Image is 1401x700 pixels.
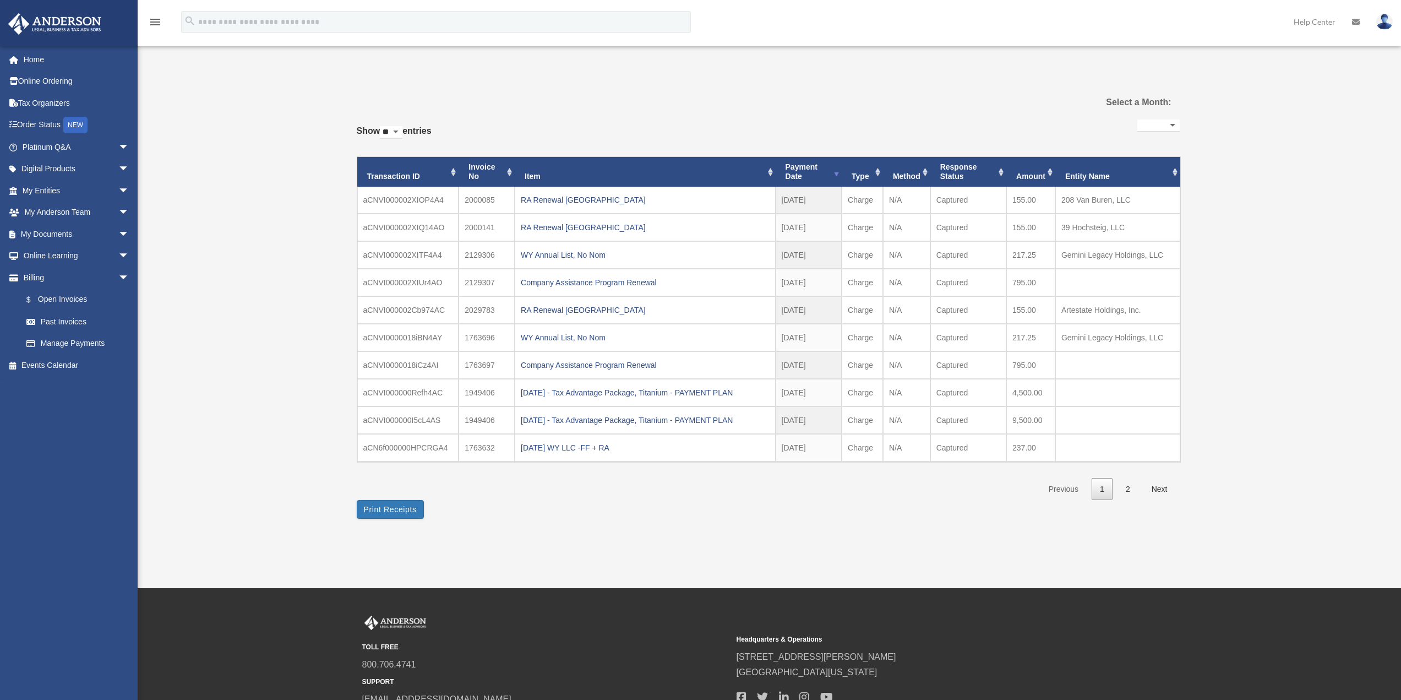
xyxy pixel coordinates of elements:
td: [DATE] [776,269,842,296]
td: Captured [930,296,1006,324]
button: Print Receipts [357,500,424,519]
span: arrow_drop_down [118,245,140,268]
span: arrow_drop_down [118,202,140,224]
td: 2000085 [459,187,515,214]
th: Amount: activate to sort column ascending [1006,157,1055,187]
td: 217.25 [1006,324,1055,351]
div: [DATE] WY LLC -FF + RA [521,440,770,455]
td: N/A [883,379,930,406]
div: RA Renewal [GEOGRAPHIC_DATA] [521,220,770,235]
th: Item: activate to sort column ascending [515,157,776,187]
td: 9,500.00 [1006,406,1055,434]
td: 155.00 [1006,187,1055,214]
td: Charge [842,406,883,434]
div: WY Annual List, No Nom [521,330,770,345]
small: Headquarters & Operations [737,634,1103,645]
td: Captured [930,187,1006,214]
th: Payment Date: activate to sort column ascending [776,157,842,187]
img: Anderson Advisors Platinum Portal [362,616,428,630]
td: N/A [883,269,930,296]
a: Manage Payments [15,333,146,355]
th: Response Status: activate to sort column ascending [930,157,1006,187]
td: Captured [930,379,1006,406]
td: 217.25 [1006,241,1055,269]
div: RA Renewal [GEOGRAPHIC_DATA] [521,302,770,318]
a: Online Ordering [8,70,146,93]
div: [DATE] - Tax Advantage Package, Titanium - PAYMENT PLAN [521,385,770,400]
td: 795.00 [1006,351,1055,379]
td: 208 Van Buren, LLC [1055,187,1180,214]
a: Digital Productsarrow_drop_down [8,158,146,180]
a: 800.706.4741 [362,660,416,669]
a: Billingarrow_drop_down [8,267,146,289]
td: N/A [883,296,930,324]
td: aCNVI000002XIOP4A4 [357,187,459,214]
img: User Pic [1376,14,1393,30]
td: 795.00 [1006,269,1055,296]
td: [DATE] [776,351,842,379]
div: [DATE] - Tax Advantage Package, Titanium - PAYMENT PLAN [521,413,770,428]
td: aCNVI000000I5cL4AS [357,406,459,434]
th: Invoice No: activate to sort column ascending [459,157,515,187]
td: aCNVI0000018iBN4AY [357,324,459,351]
a: Order StatusNEW [8,114,146,137]
a: menu [149,19,162,29]
td: Captured [930,241,1006,269]
a: Online Learningarrow_drop_down [8,245,146,267]
td: 1949406 [459,406,515,434]
td: 155.00 [1006,214,1055,241]
td: [DATE] [776,214,842,241]
td: aCNVI000002XIQ14AO [357,214,459,241]
i: search [184,15,196,27]
a: Next [1143,478,1176,501]
td: 1763632 [459,434,515,462]
td: Captured [930,406,1006,434]
td: Captured [930,214,1006,241]
a: $Open Invoices [15,289,146,311]
a: Events Calendar [8,354,146,376]
td: 1949406 [459,379,515,406]
td: [DATE] [776,434,842,462]
span: arrow_drop_down [118,158,140,181]
span: $ [32,293,38,307]
span: arrow_drop_down [118,223,140,246]
span: arrow_drop_down [118,267,140,289]
td: Gemini Legacy Holdings, LLC [1055,324,1180,351]
a: 1 [1092,478,1113,501]
a: Platinum Q&Aarrow_drop_down [8,136,146,158]
td: [DATE] [776,324,842,351]
a: Past Invoices [15,311,140,333]
td: Charge [842,214,883,241]
th: Method: activate to sort column ascending [883,157,930,187]
td: 1763697 [459,351,515,379]
td: aCNVI000002XIUr4AO [357,269,459,296]
td: Charge [842,241,883,269]
td: 4,500.00 [1006,379,1055,406]
a: 2 [1117,478,1138,501]
td: N/A [883,324,930,351]
i: menu [149,15,162,29]
a: My Anderson Teamarrow_drop_down [8,202,146,224]
td: Charge [842,434,883,462]
td: Captured [930,269,1006,296]
small: SUPPORT [362,676,729,688]
td: 2000141 [459,214,515,241]
td: Artestate Holdings, Inc. [1055,296,1180,324]
td: N/A [883,434,930,462]
span: arrow_drop_down [118,136,140,159]
td: Charge [842,296,883,324]
td: Charge [842,324,883,351]
td: Charge [842,379,883,406]
a: Home [8,48,146,70]
td: Charge [842,187,883,214]
td: [DATE] [776,187,842,214]
a: My Documentsarrow_drop_down [8,223,146,245]
td: 237.00 [1006,434,1055,462]
div: Company Assistance Program Renewal [521,357,770,373]
td: aCNVI000002Cb974AC [357,296,459,324]
select: Showentries [380,126,402,139]
td: N/A [883,241,930,269]
td: [DATE] [776,296,842,324]
td: aCN6f000000HPCRGA4 [357,434,459,462]
td: Captured [930,324,1006,351]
